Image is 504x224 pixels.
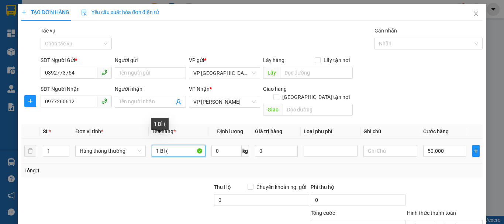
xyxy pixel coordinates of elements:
span: plus [25,98,36,104]
button: plus [472,145,480,157]
div: VP gửi [189,56,260,64]
span: Yêu cầu xuất hóa đơn điện tử [81,9,159,15]
span: Lấy hàng [263,57,284,63]
span: phone [101,98,107,104]
span: TẠO ĐƠN HÀNG [21,9,69,15]
span: close [473,11,479,17]
label: Hình thức thanh toán [407,210,456,216]
input: 0 [255,145,298,157]
label: Gán nhãn [374,28,397,34]
span: Thu Hộ [214,184,231,190]
span: Giao [263,104,283,116]
th: Ghi chú [360,124,420,139]
span: Tổng cước [311,210,335,216]
span: VP Hoàng Liệt [193,96,256,107]
th: Loại phụ phí [301,124,360,139]
input: Ghi Chú [363,145,417,157]
span: Tên hàng [152,128,176,134]
span: plus [21,10,27,15]
div: 1 BÌ ( [151,118,169,130]
span: Định lượng [217,128,243,134]
div: Phí thu hộ [311,183,405,194]
span: Lấy [263,67,280,79]
span: VP Bình Lộc [193,68,256,79]
span: [GEOGRAPHIC_DATA] tận nơi [279,93,353,101]
button: Close [466,4,486,24]
span: user-add [176,99,182,105]
input: Dọc đường [280,67,353,79]
span: SL [43,128,49,134]
span: Đơn vị tính [75,128,103,134]
button: delete [24,145,36,157]
div: SĐT Người Nhận [41,85,112,93]
div: SĐT Người Gửi [41,56,112,64]
img: icon [81,10,87,15]
span: Hàng thông thường [80,145,141,156]
div: Người nhận [115,85,186,93]
input: VD: Bàn, Ghế [152,145,206,157]
span: plus [473,148,479,154]
div: Tổng: 1 [24,166,195,175]
span: kg [242,145,249,157]
span: Chuyển khoản ng. gửi [253,183,309,191]
span: Giá trị hàng [255,128,282,134]
span: Giao hàng [263,86,287,92]
span: VP Nhận [189,86,210,92]
div: Người gửi [115,56,186,64]
label: Tác vụ [41,28,55,34]
button: plus [24,95,36,107]
span: Cước hàng [423,128,449,134]
input: Dọc đường [283,104,353,116]
span: phone [101,69,107,75]
span: Lấy tận nơi [321,56,353,64]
